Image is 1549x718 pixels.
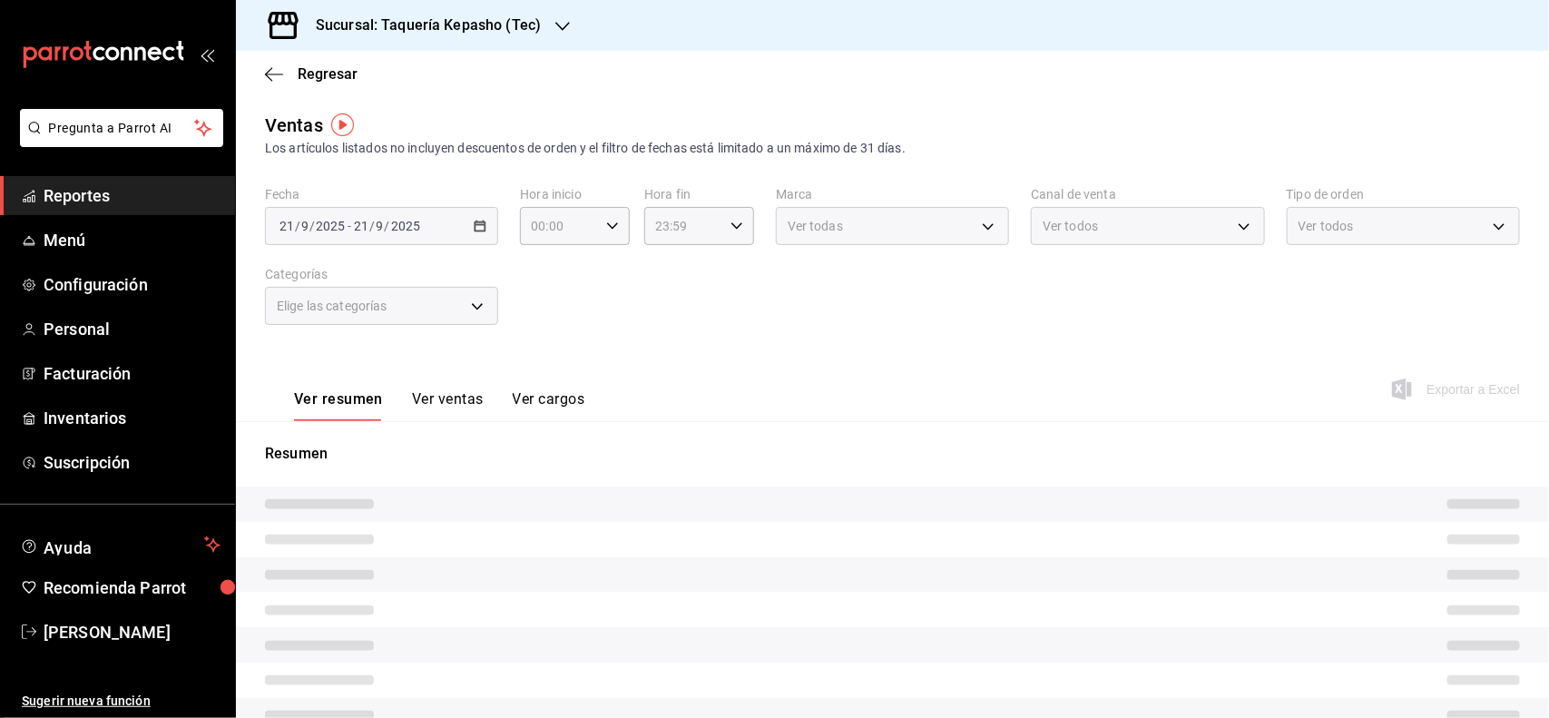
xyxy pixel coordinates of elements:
[44,361,221,386] span: Facturación
[1299,217,1354,235] span: Ver todos
[1031,189,1264,202] label: Canal de venta
[44,620,221,644] span: [PERSON_NAME]
[644,189,754,202] label: Hora fin
[44,406,221,430] span: Inventarios
[788,217,843,235] span: Ver todas
[22,692,221,711] span: Sugerir nueva función
[200,47,214,62] button: open_drawer_menu
[412,390,484,421] button: Ver ventas
[300,219,309,233] input: --
[369,219,375,233] span: /
[265,139,1520,158] div: Los artículos listados no incluyen descuentos de orden y el filtro de fechas está limitado a un m...
[385,219,390,233] span: /
[277,297,387,315] span: Elige las categorías
[776,189,1009,202] label: Marca
[44,575,221,600] span: Recomienda Parrot
[1287,189,1520,202] label: Tipo de orden
[309,219,315,233] span: /
[265,443,1520,465] p: Resumen
[279,219,295,233] input: --
[44,183,221,208] span: Reportes
[13,132,223,151] a: Pregunta a Parrot AI
[353,219,369,233] input: --
[331,113,354,136] img: Tooltip marker
[265,112,323,139] div: Ventas
[44,534,197,556] span: Ayuda
[295,219,300,233] span: /
[294,390,383,421] button: Ver resumen
[1043,217,1098,235] span: Ver todos
[44,272,221,297] span: Configuración
[301,15,541,36] h3: Sucursal: Taquería Kepasho (Tec)
[44,228,221,252] span: Menú
[376,219,385,233] input: --
[44,450,221,475] span: Suscripción
[298,65,358,83] span: Regresar
[44,317,221,341] span: Personal
[20,109,223,147] button: Pregunta a Parrot AI
[390,219,421,233] input: ----
[315,219,346,233] input: ----
[49,119,195,138] span: Pregunta a Parrot AI
[265,269,498,281] label: Categorías
[348,219,351,233] span: -
[520,189,630,202] label: Hora inicio
[265,189,498,202] label: Fecha
[265,65,358,83] button: Regresar
[513,390,585,421] button: Ver cargos
[294,390,584,421] div: navigation tabs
